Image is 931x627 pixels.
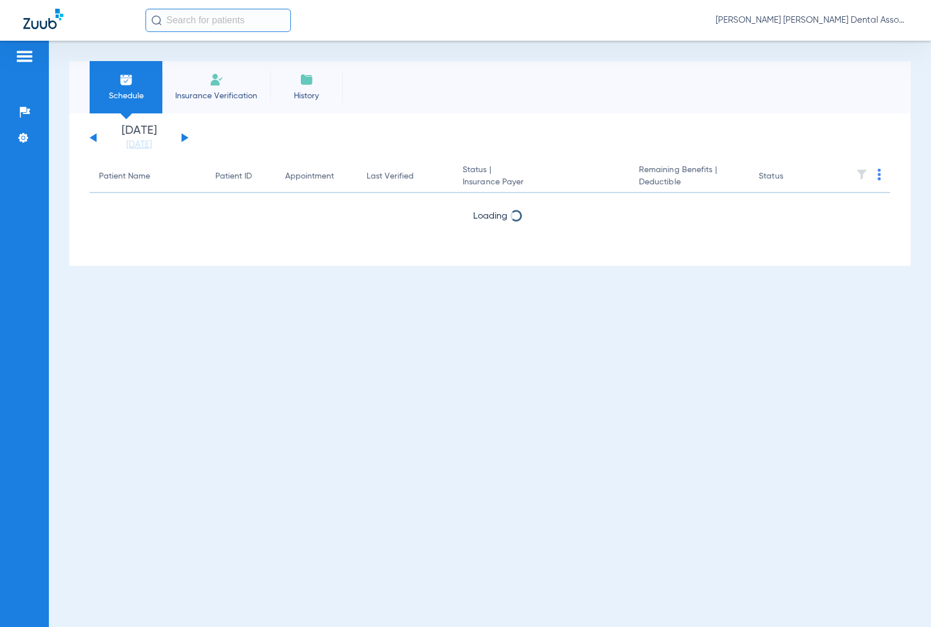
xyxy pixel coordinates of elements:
img: hamburger-icon [15,49,34,63]
a: [DATE] [104,139,174,151]
span: Deductible [639,176,740,188]
input: Search for patients [145,9,291,32]
span: [PERSON_NAME] [PERSON_NAME] Dental Associates [716,15,908,26]
div: Patient ID [215,170,266,183]
div: Last Verified [367,170,444,183]
img: Zuub Logo [23,9,63,29]
div: Last Verified [367,170,414,183]
th: Status [749,161,828,193]
img: Schedule [119,73,133,87]
img: group-dot-blue.svg [877,169,881,180]
span: Loading [473,212,507,221]
img: Manual Insurance Verification [209,73,223,87]
span: Schedule [98,90,154,102]
div: Patient Name [99,170,197,183]
div: Patient Name [99,170,150,183]
th: Remaining Benefits | [630,161,749,193]
img: filter.svg [856,169,868,180]
li: [DATE] [104,125,174,151]
div: Appointment [285,170,334,183]
div: Appointment [285,170,348,183]
span: History [279,90,334,102]
img: History [300,73,314,87]
span: Insurance Payer [463,176,620,188]
th: Status | [453,161,630,193]
span: Insurance Verification [171,90,261,102]
img: Search Icon [151,15,162,26]
div: Patient ID [215,170,252,183]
